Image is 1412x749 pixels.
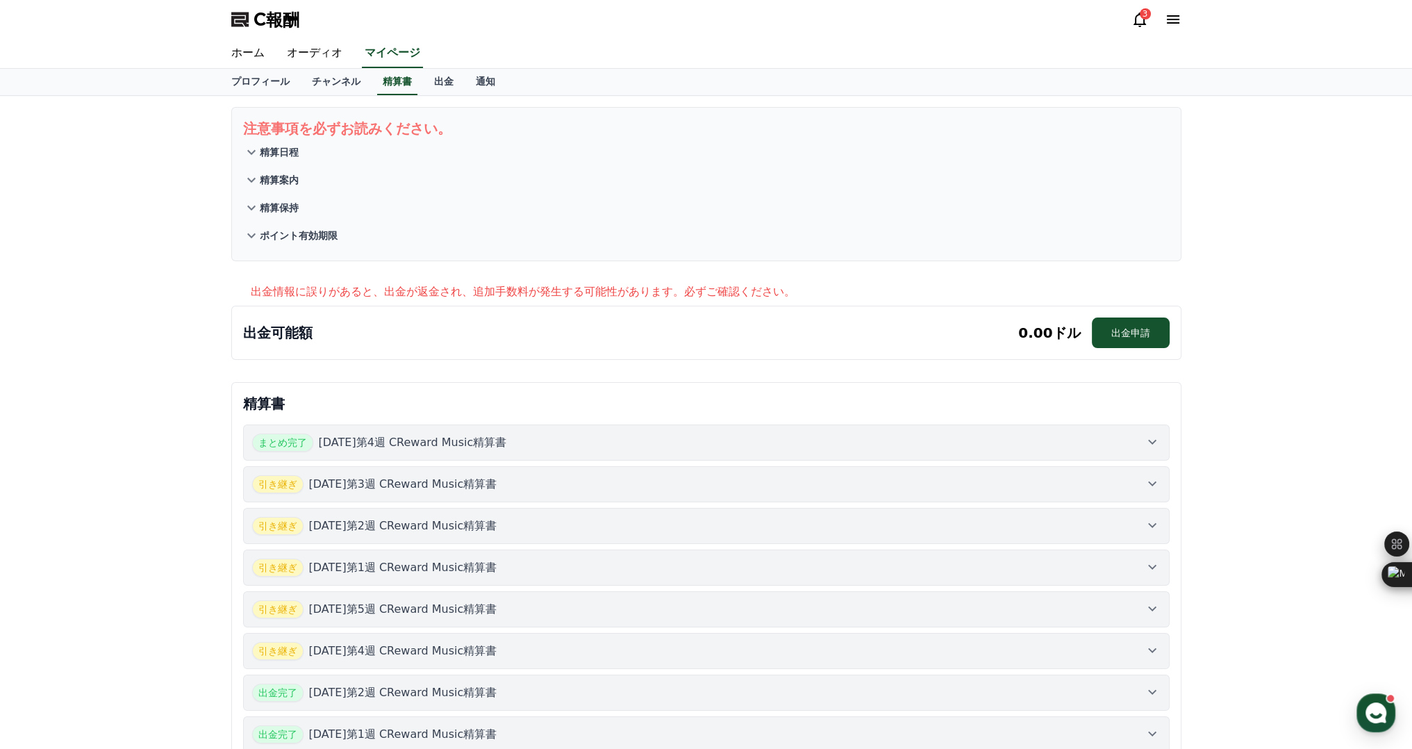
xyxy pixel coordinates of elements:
a: 通知 [465,69,506,95]
button: 引き継ぎ [DATE]第3週 CReward Music精算書 [243,466,1170,502]
font: 3 [1143,9,1148,19]
button: 出金完了 [DATE]第2週 CReward Music精算書 [243,675,1170,711]
font: 出金可能額 [243,324,313,341]
font: [DATE]第5週 CReward Music精算書 [309,602,497,616]
font: 引き継ぎ [258,520,297,532]
span: Messages [115,462,156,473]
font: プロフィール [231,76,290,87]
font: 出金完了 [258,687,297,698]
font: ホーム [231,46,265,59]
font: 引き継ぎ [258,479,297,490]
font: 出金 [434,76,454,87]
font: 出金完了 [258,729,297,740]
a: 精算書 [377,69,417,95]
a: 出金 [423,69,465,95]
button: 引き継ぎ [DATE]第5週 CReward Music精算書 [243,591,1170,627]
font: C報酬 [254,10,299,29]
font: チャンネル [312,76,360,87]
button: 引き継ぎ [DATE]第2週 CReward Music精算書 [243,508,1170,544]
a: Messages [92,441,179,475]
font: まとめ完了 [258,437,307,448]
font: 引き継ぎ [258,604,297,615]
a: ホーム [220,39,276,68]
font: [DATE]第3週 CReward Music精算書 [309,477,497,491]
font: 0.00ドル [1018,324,1080,341]
a: Home [4,441,92,475]
font: 通知 [476,76,495,87]
font: 出金情報に誤りがあると、出金が返金され、追加手数料が発生する可能性があります。必ずご確認ください。 [251,285,795,298]
font: [DATE]第1週 CReward Music精算書 [309,561,497,574]
button: 精算日程 [243,138,1170,166]
font: 精算書 [243,395,285,412]
a: Settings [179,441,267,475]
font: [DATE]第2週 CReward Music精算書 [309,519,497,532]
font: 精算書 [383,76,412,87]
font: [DATE]第4週 CReward Music精算書 [309,644,497,657]
span: Home [35,461,60,472]
font: 精算案内 [260,174,299,186]
font: マイページ [365,46,420,59]
font: 注意事項を必ずお読みください。 [243,120,451,137]
a: チャンネル [301,69,372,95]
font: [DATE]第1週 CReward Music精算書 [309,727,497,741]
font: 出金申請 [1111,327,1150,338]
button: 精算案内 [243,166,1170,194]
font: 引き継ぎ [258,645,297,657]
button: 精算保持 [243,194,1170,222]
font: オーディオ [287,46,342,59]
font: ポイント有効期限 [260,230,338,241]
button: まとめ完了 [DATE]第4週 CReward Music精算書 [243,425,1170,461]
span: Settings [206,461,240,472]
a: 3 [1131,11,1148,28]
font: [DATE]第2週 CReward Music精算書 [309,686,497,699]
button: 出金申請 [1092,318,1170,348]
a: プロフィール [220,69,301,95]
font: 精算保持 [260,202,299,213]
font: 精算日程 [260,147,299,158]
font: 引き継ぎ [258,562,297,573]
a: オーディオ [276,39,354,68]
a: マイページ [362,39,423,68]
a: C報酬 [231,8,299,31]
button: 引き継ぎ [DATE]第1週 CReward Music精算書 [243,550,1170,586]
font: [DATE]第4週 CReward Music精算書 [319,436,507,449]
button: 引き継ぎ [DATE]第4週 CReward Music精算書 [243,633,1170,669]
button: ポイント有効期限 [243,222,1170,249]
